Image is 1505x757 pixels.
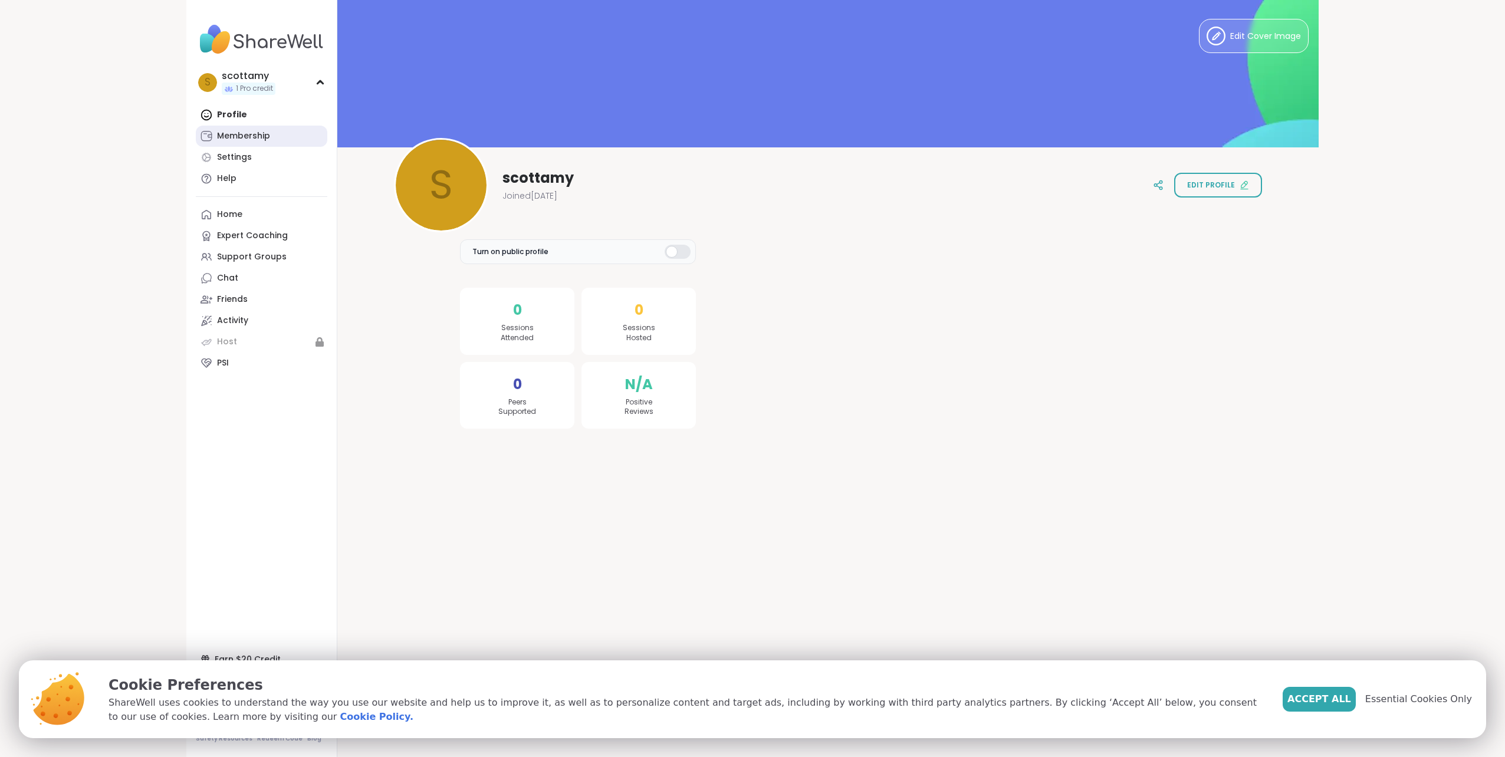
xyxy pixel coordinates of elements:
[196,126,327,147] a: Membership
[196,19,327,60] img: ShareWell Nav Logo
[307,735,321,743] a: Blog
[472,246,548,257] span: Turn on public profile
[196,353,327,374] a: PSI
[1174,173,1262,198] button: Edit profile
[205,75,211,90] span: s
[623,323,655,343] span: Sessions Hosted
[498,397,536,417] span: Peers Supported
[109,696,1264,724] p: ShareWell uses cookies to understand the way you use our website and help us to improve it, as we...
[196,289,327,310] a: Friends
[196,147,327,168] a: Settings
[217,173,236,185] div: Help
[196,268,327,289] a: Chat
[257,735,303,743] a: Redeem Code
[502,190,557,202] span: Joined [DATE]
[217,251,287,263] div: Support Groups
[1365,692,1472,706] span: Essential Cookies Only
[625,374,653,395] span: N/A
[1283,687,1356,712] button: Accept All
[635,299,643,321] span: 0
[196,735,252,743] a: Safety Resources
[625,397,653,417] span: Positive Reviews
[1230,30,1301,42] span: Edit Cover Image
[1187,180,1235,190] span: Edit profile
[217,294,248,305] div: Friends
[196,331,327,353] a: Host
[217,272,238,284] div: Chat
[501,323,534,343] span: Sessions Attended
[109,674,1264,696] p: Cookie Preferences
[217,315,248,327] div: Activity
[1287,692,1351,706] span: Accept All
[217,209,242,220] div: Home
[196,204,327,225] a: Home
[196,246,327,268] a: Support Groups
[340,710,413,724] a: Cookie Policy.
[236,84,273,94] span: 1 Pro credit
[217,230,288,242] div: Expert Coaching
[196,168,327,189] a: Help
[217,130,270,142] div: Membership
[1199,19,1309,53] button: Edit Cover Image
[513,374,522,395] span: 0
[513,299,522,321] span: 0
[217,152,252,163] div: Settings
[217,336,237,348] div: Host
[196,310,327,331] a: Activity
[196,649,327,670] div: Earn $20 Credit
[502,169,574,187] span: scottamy
[217,357,229,369] div: PSI
[196,225,327,246] a: Expert Coaching
[222,70,275,83] div: scottamy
